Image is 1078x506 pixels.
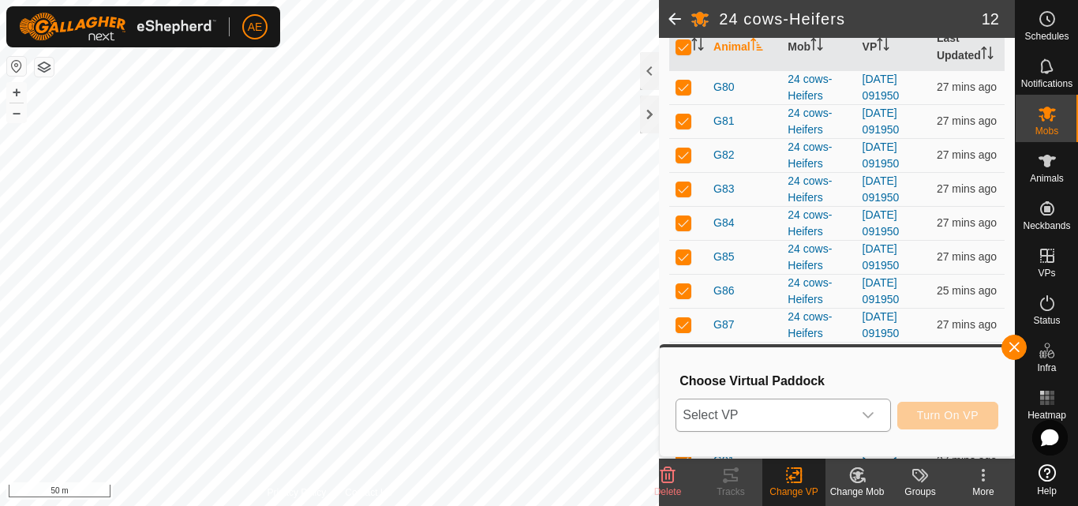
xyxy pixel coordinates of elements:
[750,40,763,53] p-sorticon: Activate to sort
[930,24,1005,71] th: Last Updated
[654,486,682,497] span: Delete
[713,181,734,197] span: G83
[1033,316,1060,325] span: Status
[713,215,734,231] span: G84
[788,173,849,206] div: 24 cows-Heifers
[7,103,26,122] button: –
[937,216,997,229] span: 10 Aug 2025, 4:05 pm
[1024,32,1069,41] span: Schedules
[676,399,852,431] span: Select VP
[781,24,855,71] th: Mob
[863,107,900,136] a: [DATE] 091950
[937,284,997,297] span: 10 Aug 2025, 4:07 pm
[852,399,884,431] div: dropdown trigger
[1023,221,1070,231] span: Neckbands
[762,485,825,499] div: Change VP
[1035,126,1058,136] span: Mobs
[1021,79,1072,88] span: Notifications
[707,24,781,71] th: Animal
[713,147,734,163] span: G82
[679,373,998,388] h3: Choose Virtual Paddock
[937,318,997,331] span: 10 Aug 2025, 4:05 pm
[788,241,849,274] div: 24 cows-Heifers
[35,58,54,77] button: Map Layers
[863,73,900,102] a: [DATE] 091950
[788,309,849,342] div: 24 cows-Heifers
[937,182,997,195] span: 10 Aug 2025, 4:05 pm
[713,113,734,129] span: G81
[1027,410,1066,420] span: Heatmap
[1037,486,1057,496] span: Help
[788,139,849,172] div: 24 cows-Heifers
[1016,458,1078,502] a: Help
[825,485,889,499] div: Change Mob
[863,174,900,204] a: [DATE] 091950
[713,249,734,265] span: G85
[1038,268,1055,278] span: VPs
[937,250,997,263] span: 10 Aug 2025, 4:05 pm
[981,49,994,62] p-sorticon: Activate to sort
[1030,174,1064,183] span: Animals
[268,485,327,500] a: Privacy Policy
[788,105,849,138] div: 24 cows-Heifers
[889,485,952,499] div: Groups
[699,485,762,499] div: Tracks
[713,317,734,333] span: G87
[863,141,900,170] a: [DATE] 091950
[345,485,391,500] a: Contact Us
[1037,363,1056,373] span: Infra
[788,71,849,104] div: 24 cows-Heifers
[863,276,900,305] a: [DATE] 091950
[788,275,849,308] div: 24 cows-Heifers
[937,148,997,161] span: 10 Aug 2025, 4:05 pm
[897,402,998,429] button: Turn On VP
[810,40,823,53] p-sorticon: Activate to sort
[19,13,216,41] img: Gallagher Logo
[982,7,999,31] span: 12
[7,57,26,76] button: Reset Map
[788,207,849,240] div: 24 cows-Heifers
[937,81,997,93] span: 10 Aug 2025, 4:05 pm
[713,79,734,96] span: G80
[937,114,997,127] span: 10 Aug 2025, 4:05 pm
[877,40,889,53] p-sorticon: Activate to sort
[7,83,26,102] button: +
[788,343,849,376] div: 24 cows-Heifers
[952,485,1015,499] div: More
[863,208,900,238] a: [DATE] 091950
[917,409,979,422] span: Turn On VP
[691,40,704,53] p-sorticon: Activate to sort
[713,283,734,299] span: G86
[248,19,263,36] span: AE
[719,9,982,28] h2: 24 cows-Heifers
[863,242,900,272] a: [DATE] 091950
[856,24,930,71] th: VP
[863,310,900,339] a: [DATE] 091950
